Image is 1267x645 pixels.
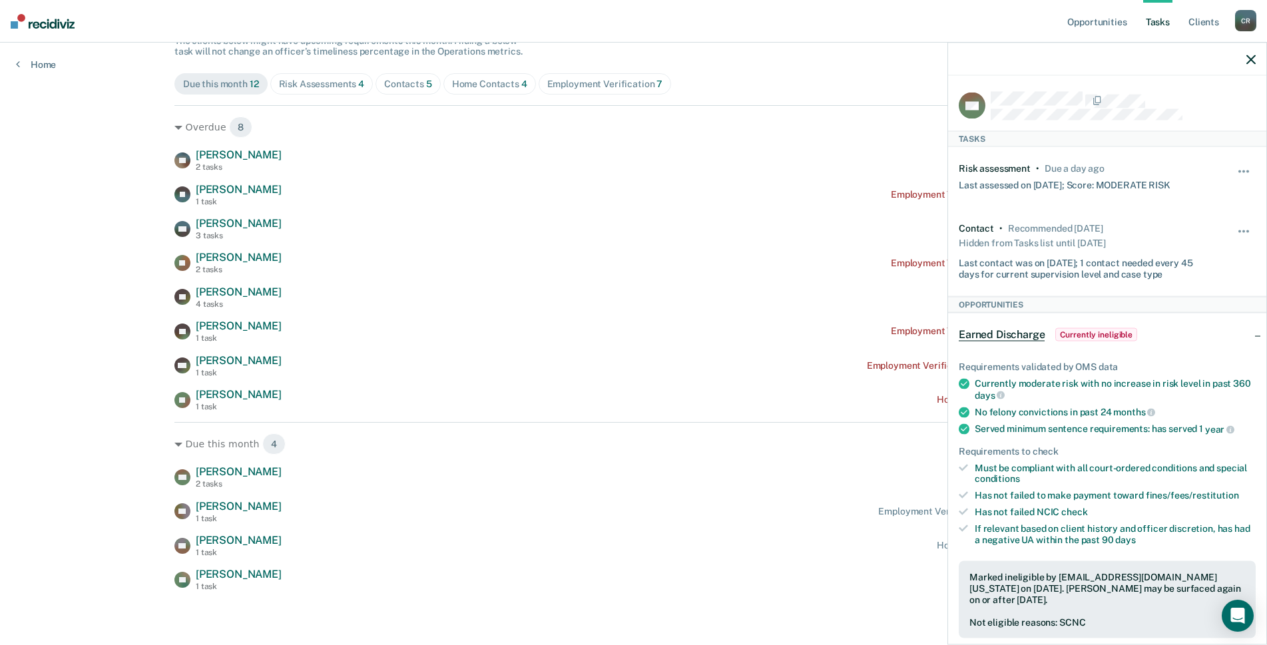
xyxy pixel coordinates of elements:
[959,252,1206,280] div: Last contact was on [DATE]; 1 contact needed every 45 days for current supervision level and case...
[452,79,527,90] div: Home Contacts
[229,116,252,138] span: 8
[196,479,282,489] div: 2 tasks
[196,265,282,274] div: 2 tasks
[196,217,282,230] span: [PERSON_NAME]
[547,79,663,90] div: Employment Verification
[196,320,282,332] span: [PERSON_NAME]
[196,333,282,343] div: 1 task
[196,568,282,580] span: [PERSON_NAME]
[196,500,282,513] span: [PERSON_NAME]
[196,162,282,172] div: 2 tasks
[16,59,56,71] a: Home
[975,523,1256,545] div: If relevant based on client history and officer discretion, has had a negative UA within the past 90
[196,231,282,240] div: 3 tasks
[891,258,1093,269] div: Employment Verification recommended [DATE]
[196,514,282,523] div: 1 task
[937,394,1093,405] div: Home contact recommended [DATE]
[1045,163,1105,174] div: Due a day ago
[1235,10,1256,31] div: C R
[1115,534,1135,544] span: days
[969,572,1245,605] div: Marked ineligible by [EMAIL_ADDRESS][DOMAIN_NAME][US_STATE] on [DATE]. [PERSON_NAME] may be surfa...
[196,388,282,401] span: [PERSON_NAME]
[959,361,1256,373] div: Requirements validated by OMS data
[384,79,432,90] div: Contacts
[1222,600,1254,632] div: Open Intercom Messenger
[1061,507,1087,517] span: check
[975,389,1005,400] span: days
[196,251,282,264] span: [PERSON_NAME]
[250,79,259,89] span: 12
[959,328,1045,341] span: Earned Discharge
[948,130,1266,146] div: Tasks
[891,325,1093,337] div: Employment Verification recommended [DATE]
[975,406,1256,418] div: No felony convictions in past 24
[878,506,1093,517] div: Employment Verification recommended a day ago
[1055,328,1137,341] span: Currently ineligible
[975,490,1256,501] div: Has not failed to make payment toward
[656,79,662,89] span: 7
[959,445,1256,457] div: Requirements to check
[279,79,365,90] div: Risk Assessments
[975,462,1256,485] div: Must be compliant with all court-ordered conditions and special
[196,582,282,591] div: 1 task
[969,616,1245,628] div: Not eligible reasons: SCNC
[521,79,527,89] span: 4
[975,507,1256,518] div: Has not failed NCIC
[196,148,282,161] span: [PERSON_NAME]
[196,402,282,411] div: 1 task
[11,14,75,29] img: Recidiviz
[959,174,1170,190] div: Last assessed on [DATE]; Score: MODERATE RISK
[174,116,1093,138] div: Overdue
[174,35,523,57] span: The clients below might have upcoming requirements this month. Hiding a below task will not chang...
[196,548,282,557] div: 1 task
[1113,407,1155,417] span: months
[948,314,1266,356] div: Earned DischargeCurrently ineligible
[196,197,282,206] div: 1 task
[196,286,282,298] span: [PERSON_NAME]
[174,433,1093,455] div: Due this month
[196,183,282,196] span: [PERSON_NAME]
[1146,490,1239,501] span: fines/fees/restitution
[196,300,282,309] div: 4 tasks
[975,423,1256,435] div: Served minimum sentence requirements: has served 1
[959,222,994,234] div: Contact
[196,534,282,546] span: [PERSON_NAME]
[959,234,1106,252] div: Hidden from Tasks list until [DATE]
[1008,222,1103,234] div: Recommended in 15 days
[426,79,432,89] span: 5
[948,297,1266,313] div: Opportunities
[183,79,259,90] div: Due this month
[1205,424,1234,435] span: year
[1036,163,1039,174] div: •
[975,378,1256,401] div: Currently moderate risk with no increase in risk level in past 360
[196,368,282,377] div: 1 task
[999,222,1003,234] div: •
[937,540,1093,551] div: Home contact recommended [DATE]
[959,163,1031,174] div: Risk assessment
[262,433,286,455] span: 4
[196,465,282,478] span: [PERSON_NAME]
[196,354,282,367] span: [PERSON_NAME]
[358,79,364,89] span: 4
[867,360,1093,371] div: Employment Verification recommended a month ago
[891,189,1093,200] div: Employment Verification recommended [DATE]
[975,473,1020,484] span: conditions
